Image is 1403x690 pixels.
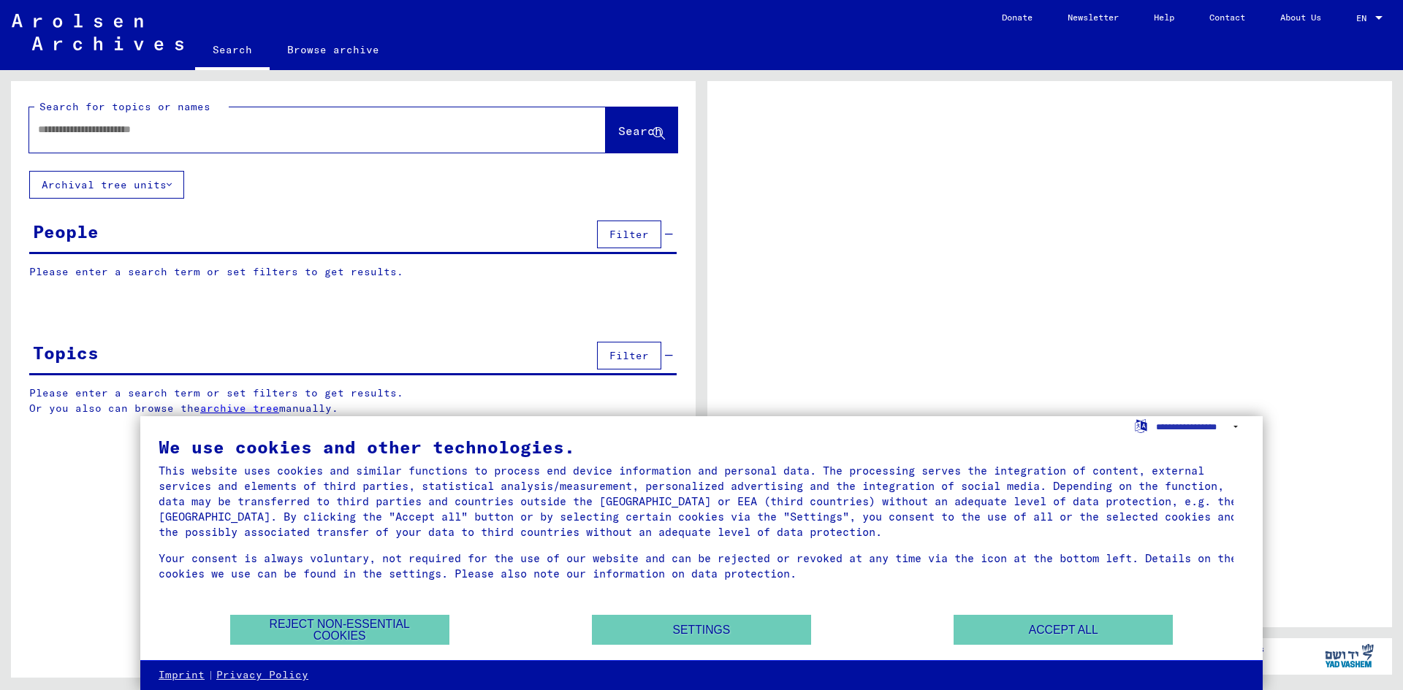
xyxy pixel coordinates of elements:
button: Search [606,107,677,153]
span: Filter [609,349,649,362]
a: archive tree [200,402,279,415]
span: Filter [609,228,649,241]
button: Reject non-essential cookies [230,615,449,645]
a: Browse archive [270,32,397,67]
span: Search [618,123,662,138]
div: This website uses cookies and similar functions to process end device information and personal da... [159,463,1244,540]
button: Filter [597,342,661,369]
div: We use cookies and other technologies. [159,438,1244,456]
img: Arolsen_neg.svg [12,14,183,50]
button: Filter [597,221,661,248]
span: EN [1356,13,1372,23]
div: Topics [33,340,99,366]
a: Privacy Policy [216,668,308,683]
button: Archival tree units [29,171,184,199]
button: Accept all [954,615,1173,645]
div: Your consent is always voluntary, not required for the use of our website and can be rejected or ... [159,551,1244,581]
a: Imprint [159,668,205,683]
mat-label: Search for topics or names [39,100,210,113]
img: yv_logo.png [1322,637,1377,674]
a: Search [195,32,270,70]
p: Please enter a search term or set filters to get results. Or you also can browse the manually. [29,386,677,416]
div: People [33,218,99,245]
p: Please enter a search term or set filters to get results. [29,264,677,280]
button: Settings [592,615,811,645]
